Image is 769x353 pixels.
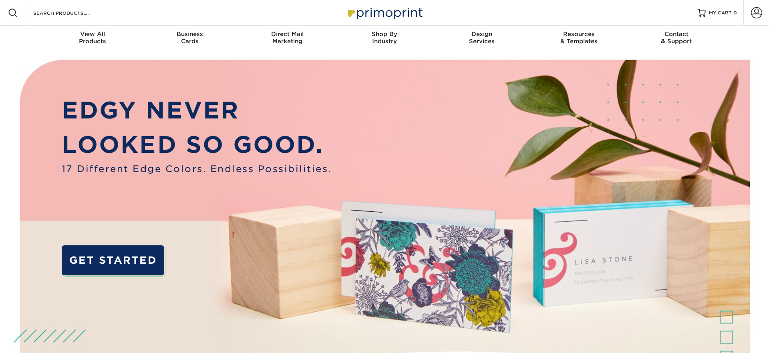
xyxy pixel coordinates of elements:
a: Shop ByIndustry [336,26,433,51]
div: Marketing [239,30,336,45]
a: GET STARTED [62,245,165,276]
div: & Support [628,30,725,45]
span: Resources [530,30,628,38]
span: Contact [628,30,725,38]
span: Shop By [336,30,433,38]
a: Resources& Templates [530,26,628,51]
a: Contact& Support [628,26,725,51]
p: LOOKED SO GOOD. [62,128,332,162]
p: EDGY NEVER [62,93,332,128]
div: Industry [336,30,433,45]
div: & Templates [530,30,628,45]
div: Services [433,30,530,45]
span: Design [433,30,530,38]
a: BusinessCards [141,26,239,51]
span: 17 Different Edge Colors. Endless Possibilities. [62,162,332,176]
span: MY CART [709,10,732,16]
span: View All [44,30,141,38]
span: 0 [733,10,737,16]
a: Direct MailMarketing [239,26,336,51]
span: Business [141,30,239,38]
div: Products [44,30,141,45]
input: SEARCH PRODUCTS..... [32,8,111,18]
a: View AllProducts [44,26,141,51]
a: DesignServices [433,26,530,51]
div: Cards [141,30,239,45]
span: Direct Mail [239,30,336,38]
img: Primoprint [344,4,425,21]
